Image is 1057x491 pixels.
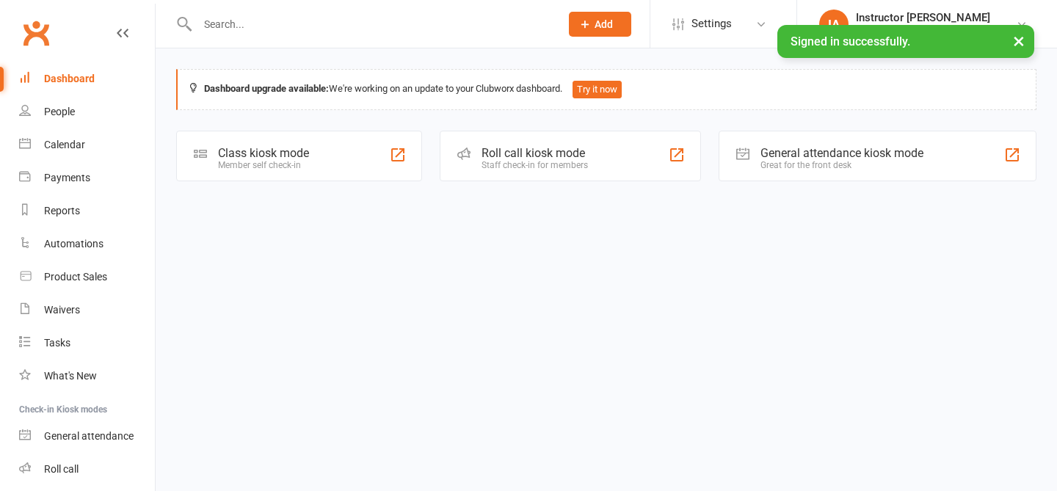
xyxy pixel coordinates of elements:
div: Tasks [44,337,70,349]
div: Roll call kiosk mode [482,146,588,160]
div: Payments [44,172,90,183]
div: IA [819,10,849,39]
button: × [1006,25,1032,57]
span: Add [595,18,613,30]
a: Automations [19,228,155,261]
div: Harlow Hot Yoga, Pilates and Barre [856,24,1016,37]
div: Automations [44,238,103,250]
div: We're working on an update to your Clubworx dashboard. [176,69,1036,110]
strong: Dashboard upgrade available: [204,83,329,94]
div: Dashboard [44,73,95,84]
span: Signed in successfully. [791,34,910,48]
a: Clubworx [18,15,54,51]
a: Calendar [19,128,155,161]
div: Member self check-in [218,160,309,170]
input: Search... [193,14,550,34]
a: People [19,95,155,128]
button: Try it now [573,81,622,98]
div: General attendance [44,430,134,442]
a: Waivers [19,294,155,327]
a: Tasks [19,327,155,360]
div: Instructor [PERSON_NAME] [856,11,1016,24]
a: Product Sales [19,261,155,294]
button: Add [569,12,631,37]
div: Roll call [44,463,79,475]
div: People [44,106,75,117]
a: Payments [19,161,155,194]
div: General attendance kiosk mode [760,146,923,160]
div: Class kiosk mode [218,146,309,160]
div: Calendar [44,139,85,150]
a: Reports [19,194,155,228]
span: Settings [691,7,732,40]
a: Roll call [19,453,155,486]
a: What's New [19,360,155,393]
div: What's New [44,370,97,382]
a: General attendance kiosk mode [19,420,155,453]
div: Reports [44,205,80,217]
div: Product Sales [44,271,107,283]
div: Great for the front desk [760,160,923,170]
div: Staff check-in for members [482,160,588,170]
a: Dashboard [19,62,155,95]
div: Waivers [44,304,80,316]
